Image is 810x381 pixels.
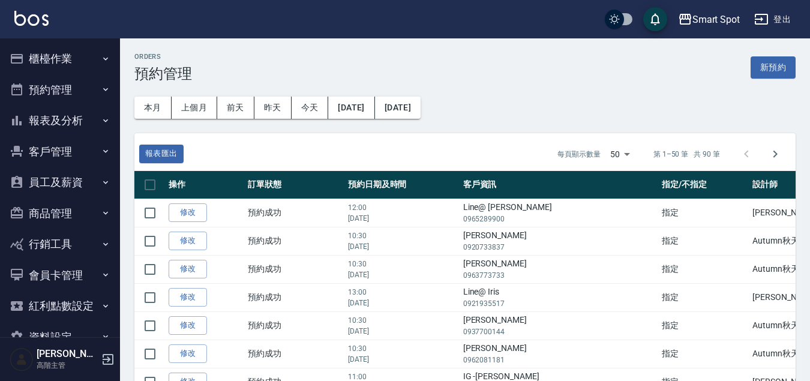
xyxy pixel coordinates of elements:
[761,140,790,169] button: Go to next page
[139,145,184,163] button: 報表匯出
[463,214,656,224] p: 0965289900
[245,171,345,199] th: 訂單狀態
[348,241,457,252] p: [DATE]
[460,171,659,199] th: 客戶資訊
[245,227,345,255] td: 預約成功
[169,316,207,335] a: 修改
[5,260,115,291] button: 會員卡管理
[348,269,457,280] p: [DATE]
[169,203,207,222] a: 修改
[605,138,634,170] div: 50
[37,360,98,371] p: 高階主管
[673,7,745,32] button: Smart Spot
[460,283,659,311] td: Line@ Iris
[14,11,49,26] img: Logo
[169,260,207,278] a: 修改
[463,270,656,281] p: 0963773733
[10,347,34,371] img: Person
[345,171,460,199] th: 預約日期及時間
[659,340,749,368] td: 指定
[348,343,457,354] p: 10:30
[659,171,749,199] th: 指定/不指定
[460,311,659,340] td: [PERSON_NAME]
[245,311,345,340] td: 預約成功
[217,97,254,119] button: 前天
[643,7,667,31] button: save
[134,53,192,61] h2: Orders
[659,283,749,311] td: 指定
[348,354,457,365] p: [DATE]
[751,56,796,79] button: 新預約
[460,199,659,227] td: Line@ [PERSON_NAME]
[134,97,172,119] button: 本月
[348,230,457,241] p: 10:30
[245,340,345,368] td: 預約成功
[5,74,115,106] button: 預約管理
[460,340,659,368] td: [PERSON_NAME]
[749,8,796,31] button: 登出
[5,290,115,322] button: 紅利點數設定
[659,227,749,255] td: 指定
[348,315,457,326] p: 10:30
[460,255,659,283] td: [PERSON_NAME]
[172,97,217,119] button: 上個月
[328,97,374,119] button: [DATE]
[348,287,457,298] p: 13:00
[460,227,659,255] td: [PERSON_NAME]
[348,326,457,337] p: [DATE]
[245,283,345,311] td: 預約成功
[5,229,115,260] button: 行銷工具
[751,61,796,73] a: 新預約
[348,202,457,213] p: 12:00
[463,298,656,309] p: 0921935517
[5,105,115,136] button: 報表及分析
[292,97,329,119] button: 今天
[5,198,115,229] button: 商品管理
[557,149,601,160] p: 每頁顯示數量
[5,43,115,74] button: 櫃檯作業
[692,12,740,27] div: Smart Spot
[375,97,421,119] button: [DATE]
[348,213,457,224] p: [DATE]
[169,344,207,363] a: 修改
[653,149,720,160] p: 第 1–50 筆 共 90 筆
[37,348,98,360] h5: [PERSON_NAME]
[463,242,656,253] p: 0920733837
[463,326,656,337] p: 0937700144
[245,255,345,283] td: 預約成功
[169,288,207,307] a: 修改
[166,171,245,199] th: 操作
[245,199,345,227] td: 預約成功
[169,232,207,250] a: 修改
[659,255,749,283] td: 指定
[348,298,457,308] p: [DATE]
[463,355,656,365] p: 0962081181
[5,136,115,167] button: 客戶管理
[659,311,749,340] td: 指定
[5,322,115,353] button: 資料設定
[5,167,115,198] button: 員工及薪資
[134,65,192,82] h3: 預約管理
[348,259,457,269] p: 10:30
[254,97,292,119] button: 昨天
[659,199,749,227] td: 指定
